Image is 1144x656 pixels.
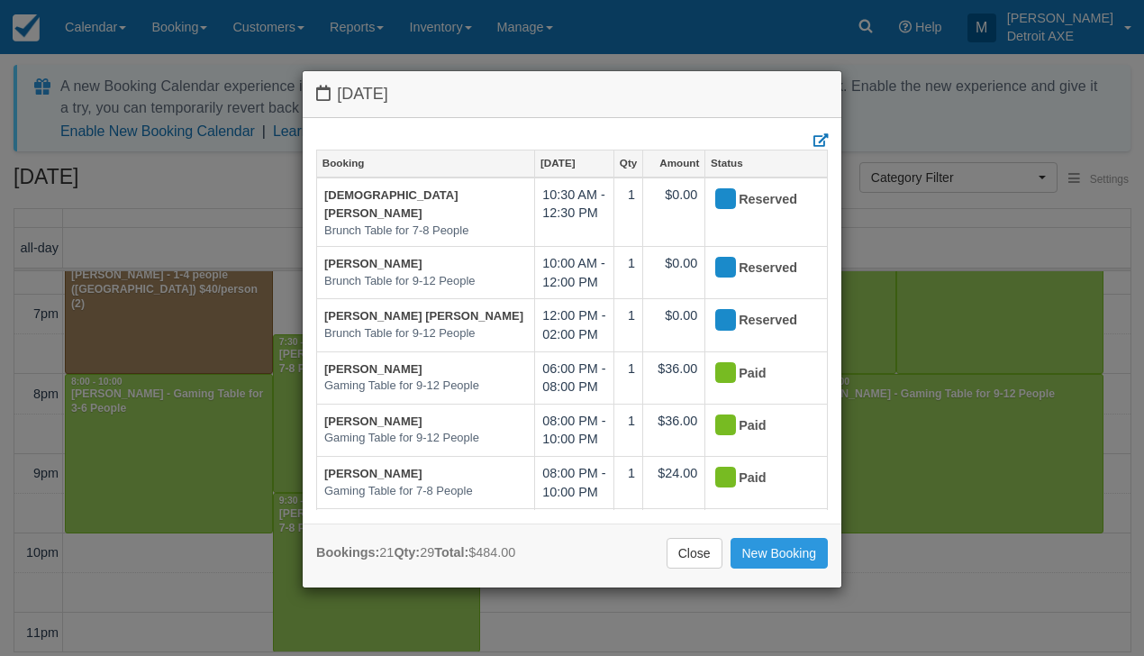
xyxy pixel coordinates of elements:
[324,309,523,323] a: [PERSON_NAME] [PERSON_NAME]
[535,351,614,404] td: 06:00 PM - 08:00 PM
[643,351,705,404] td: $36.00
[643,404,705,456] td: $36.00
[713,306,804,335] div: Reserved
[614,150,642,176] a: Qty
[434,545,468,560] strong: Total:
[614,247,643,299] td: 1
[316,543,515,562] div: 21 29 $484.00
[316,545,379,560] strong: Bookings:
[535,509,614,561] td: 08:00 PM - 10:00 PM
[535,247,614,299] td: 10:00 AM - 12:00 PM
[643,456,705,508] td: $24.00
[324,483,527,500] em: Gaming Table for 7-8 People
[324,378,527,395] em: Gaming Table for 9-12 People
[731,538,829,569] a: New Booking
[317,150,534,176] a: Booking
[614,404,643,456] td: 1
[667,538,722,569] a: Close
[705,150,827,176] a: Status
[324,325,527,342] em: Brunch Table for 9-12 People
[324,415,422,428] a: [PERSON_NAME]
[324,257,422,270] a: [PERSON_NAME]
[614,178,643,247] td: 1
[535,178,614,247] td: 10:30 AM - 12:30 PM
[324,430,527,447] em: Gaming Table for 9-12 People
[324,273,527,290] em: Brunch Table for 9-12 People
[643,509,705,561] td: $12.00
[713,412,804,441] div: Paid
[324,467,422,480] a: [PERSON_NAME]
[535,456,614,508] td: 08:00 PM - 10:00 PM
[324,362,422,376] a: [PERSON_NAME]
[535,299,614,351] td: 12:00 PM - 02:00 PM
[713,254,804,283] div: Reserved
[643,150,704,176] a: Amount
[713,186,804,214] div: Reserved
[614,351,643,404] td: 1
[713,360,804,388] div: Paid
[324,188,458,221] a: [DEMOGRAPHIC_DATA][PERSON_NAME]
[713,464,804,493] div: Paid
[535,150,613,176] a: [DATE]
[643,178,705,247] td: $0.00
[643,247,705,299] td: $0.00
[535,404,614,456] td: 08:00 PM - 10:00 PM
[614,299,643,351] td: 1
[643,299,705,351] td: $0.00
[394,545,420,560] strong: Qty:
[614,509,643,561] td: 1
[316,85,828,104] h4: [DATE]
[614,456,643,508] td: 1
[324,223,527,240] em: Brunch Table for 7-8 People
